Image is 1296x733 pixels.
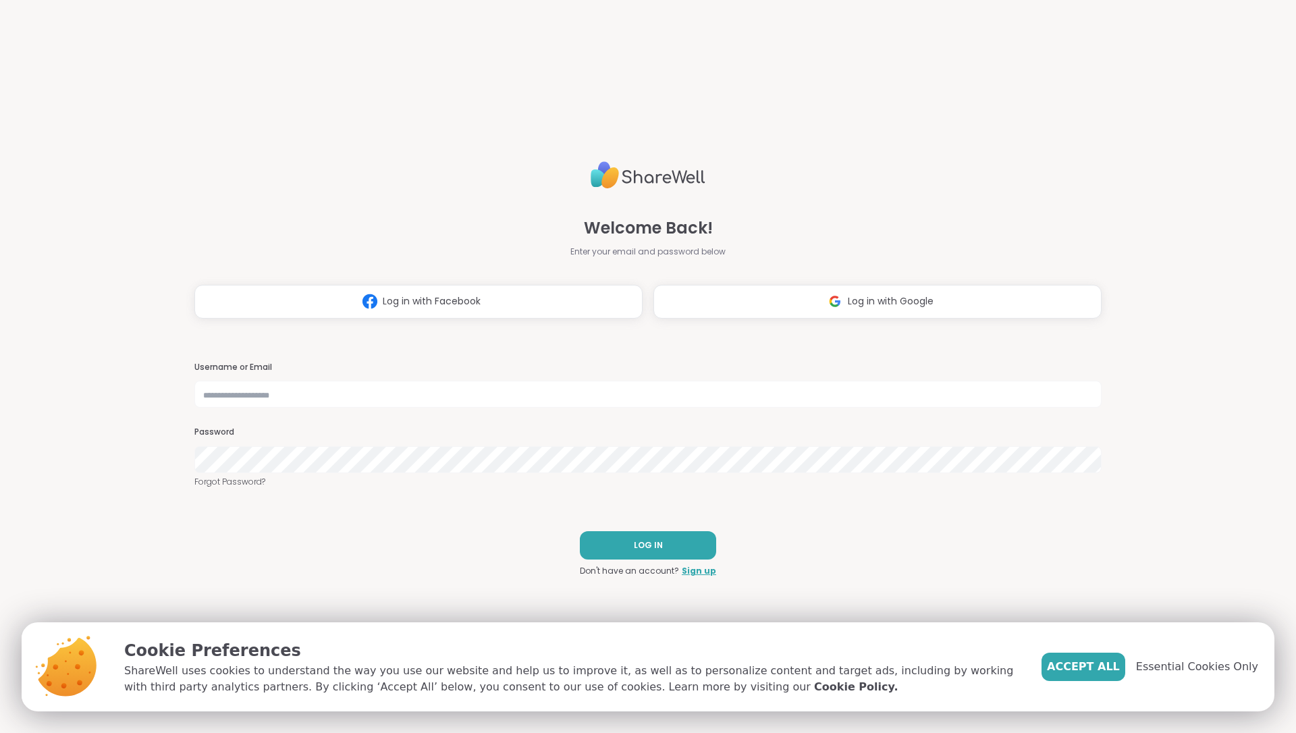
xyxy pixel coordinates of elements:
[848,294,934,308] span: Log in with Google
[383,294,481,308] span: Log in with Facebook
[814,679,898,695] a: Cookie Policy.
[194,476,1102,488] a: Forgot Password?
[822,289,848,314] img: ShareWell Logomark
[194,285,643,319] button: Log in with Facebook
[580,531,716,560] button: LOG IN
[580,565,679,577] span: Don't have an account?
[634,539,663,551] span: LOG IN
[1047,659,1120,675] span: Accept All
[682,565,716,577] a: Sign up
[591,156,705,194] img: ShareWell Logo
[584,216,713,240] span: Welcome Back!
[194,427,1102,438] h3: Password
[570,246,726,258] span: Enter your email and password below
[124,639,1020,663] p: Cookie Preferences
[1042,653,1125,681] button: Accept All
[1136,659,1258,675] span: Essential Cookies Only
[653,285,1102,319] button: Log in with Google
[194,362,1102,373] h3: Username or Email
[124,663,1020,695] p: ShareWell uses cookies to understand the way you use our website and help us to improve it, as we...
[357,289,383,314] img: ShareWell Logomark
